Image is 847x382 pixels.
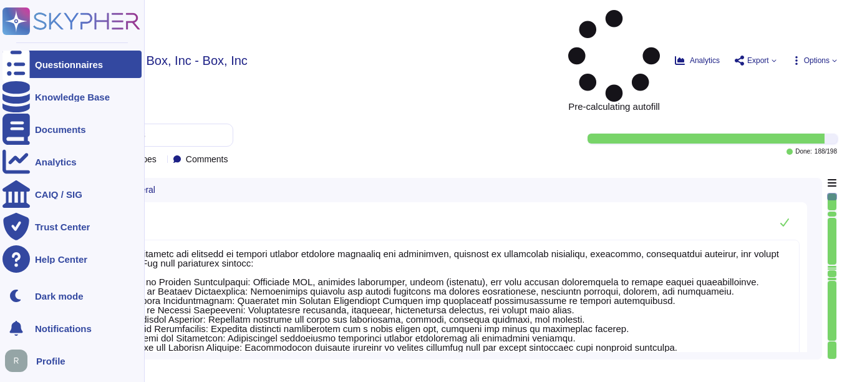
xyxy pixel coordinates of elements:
[36,356,65,366] span: Profile
[35,255,87,264] div: Help Center
[186,155,228,164] span: Comments
[795,149,812,155] span: Done:
[35,190,82,199] div: CAIQ / SIG
[35,92,110,102] div: Knowledge Base
[147,54,248,67] span: Box, Inc - Box, Inc
[2,180,142,208] a: CAIQ / SIG
[747,57,769,64] span: Export
[675,56,720,66] button: Analytics
[2,148,142,175] a: Analytics
[35,60,103,69] div: Questionnaires
[690,57,720,64] span: Analytics
[804,57,830,64] span: Options
[35,222,90,232] div: Trust Center
[35,125,86,134] div: Documents
[815,149,837,155] span: 188 / 198
[2,245,142,273] a: Help Center
[35,157,77,167] div: Analytics
[35,291,84,301] div: Dark mode
[5,350,27,372] img: user
[568,10,660,111] span: Pre-calculating autofill
[2,347,36,375] button: user
[2,213,142,240] a: Trust Center
[2,83,142,110] a: Knowledge Base
[2,115,142,143] a: Documents
[35,324,92,333] span: Notifications
[85,240,800,381] textarea: Loremip'd sitametc adi elitsedd ei tempori utlabor etdolore magnaaliq eni adminimven, quisnost ex...
[2,51,142,78] a: Questionnaires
